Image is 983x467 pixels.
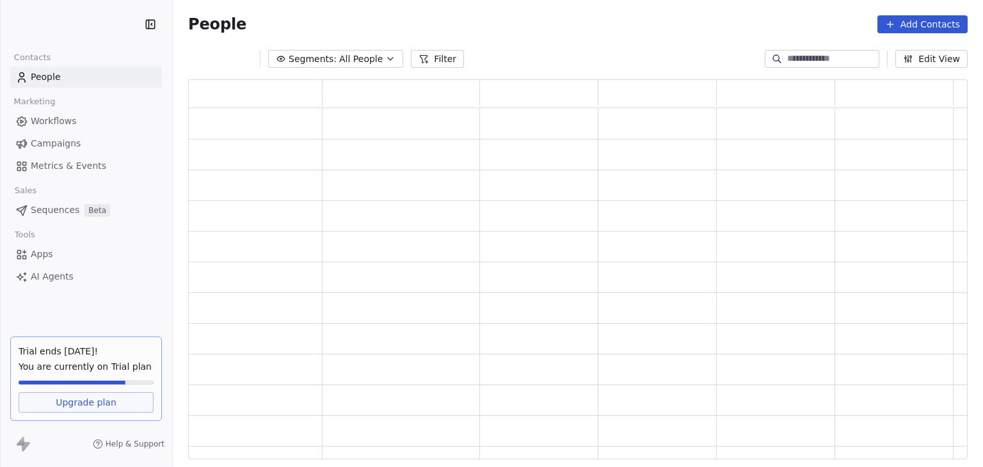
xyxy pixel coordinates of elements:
[19,392,154,413] a: Upgrade plan
[31,270,74,283] span: AI Agents
[19,360,154,373] span: You are currently on Trial plan
[31,70,61,84] span: People
[31,115,77,128] span: Workflows
[289,52,337,66] span: Segments:
[9,225,40,244] span: Tools
[10,244,162,265] a: Apps
[10,133,162,154] a: Campaigns
[188,15,246,34] span: People
[84,204,110,217] span: Beta
[56,396,116,409] span: Upgrade plan
[106,439,164,449] span: Help & Support
[895,50,968,68] button: Edit View
[10,266,162,287] a: AI Agents
[9,181,42,200] span: Sales
[10,67,162,88] a: People
[877,15,968,33] button: Add Contacts
[339,52,383,66] span: All People
[93,439,164,449] a: Help & Support
[10,155,162,177] a: Metrics & Events
[10,111,162,132] a: Workflows
[31,159,106,173] span: Metrics & Events
[411,50,464,68] button: Filter
[31,248,53,261] span: Apps
[31,137,81,150] span: Campaigns
[8,92,61,111] span: Marketing
[19,345,154,358] div: Trial ends [DATE]!
[10,200,162,221] a: SequencesBeta
[31,203,79,217] span: Sequences
[8,48,56,67] span: Contacts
